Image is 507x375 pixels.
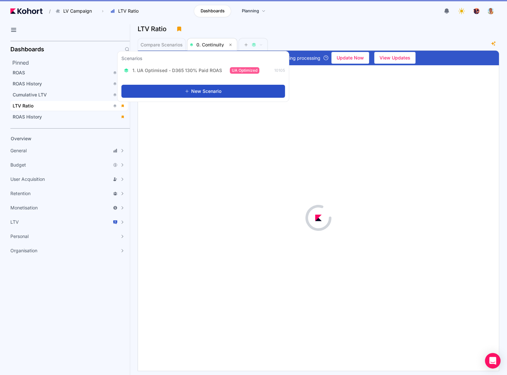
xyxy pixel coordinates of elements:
[337,53,364,63] span: Update Now
[132,67,222,74] span: 1. UA Optimised - D365 130% Paid ROAS
[10,147,27,154] span: General
[107,6,145,17] button: LTV Ratio
[121,55,142,63] h3: Scenarios
[13,70,25,75] span: ROAS
[10,101,128,111] a: LTV Ratio
[10,162,26,168] span: Budget
[11,136,31,141] span: Overview
[10,219,19,225] span: LTV
[201,8,225,14] span: Dashboards
[10,46,44,52] h2: Dashboards
[191,88,221,94] span: New Scenario
[374,52,415,64] button: View Updates
[274,68,285,73] span: 10105
[63,8,92,14] span: LV Campaign
[8,134,119,144] a: Overview
[10,190,31,197] span: Retention
[10,176,45,182] span: User Acquisition
[379,53,410,63] span: View Updates
[52,6,99,17] button: LV Campaign
[485,353,501,369] div: Open Intercom Messenger
[10,233,29,240] span: Personal
[194,5,231,17] a: Dashboards
[235,5,272,17] a: Planning
[13,114,42,119] span: ROAS History
[196,42,224,47] span: 0. Continuity
[10,90,128,100] a: Cumulative LTV
[121,85,285,98] button: New Scenario
[141,43,183,47] span: Compare Scenarios
[13,103,33,108] span: LTV Ratio
[138,26,170,32] h3: LTV Ratio
[121,65,262,76] button: 1. UA Optimised - D365 130% Paid ROASUA Optimized
[230,67,259,74] span: UA Optimized
[101,8,105,14] span: ›
[10,8,43,14] img: Kohort logo
[13,81,42,86] span: ROAS History
[10,79,128,89] a: ROAS History
[44,8,51,15] span: /
[118,8,139,14] span: LTV Ratio
[13,92,47,97] span: Cumulative LTV
[331,52,369,64] button: Update Now
[10,68,128,78] a: ROAS
[12,59,130,67] h2: Pinned
[473,8,480,14] img: logo_TreesPlease_20230726120307121221.png
[10,247,37,254] span: Organisation
[10,205,38,211] span: Monetisation
[242,8,259,14] span: Planning
[10,112,128,122] a: ROAS History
